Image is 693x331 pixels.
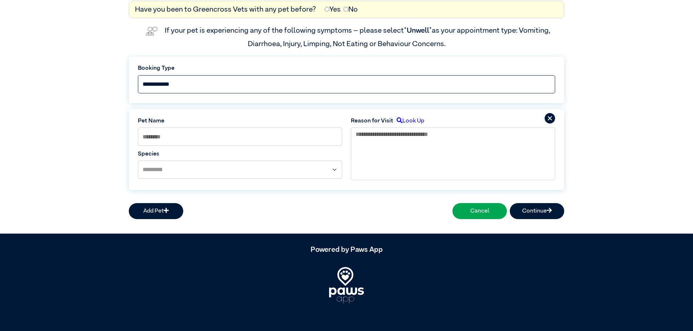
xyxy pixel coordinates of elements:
img: PawsApp [329,267,364,303]
button: Add Pet [129,203,183,219]
label: Look Up [393,117,424,125]
h5: Powered by Paws App [129,245,564,254]
label: If your pet is experiencing any of the following symptoms – please select as your appointment typ... [165,27,551,47]
label: Pet Name [138,117,342,125]
button: Continue [510,203,564,219]
label: Species [138,150,342,158]
input: No [344,7,348,12]
label: Reason for Visit [351,117,393,125]
button: Cancel [452,203,507,219]
label: No [344,4,358,15]
span: “Unwell” [404,27,432,34]
label: Booking Type [138,64,555,73]
input: Yes [325,7,329,12]
img: vet [143,24,160,39]
label: Yes [325,4,341,15]
label: Have you been to Greencross Vets with any pet before? [135,4,316,15]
